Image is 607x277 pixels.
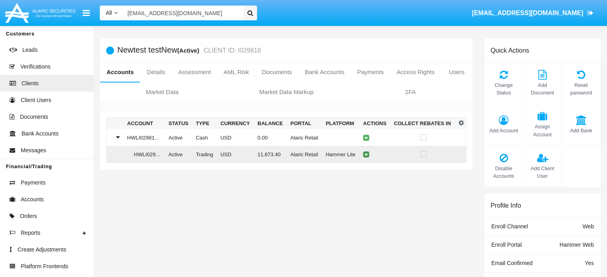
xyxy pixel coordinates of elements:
[254,146,287,163] td: 11,673.40
[193,118,217,130] th: Type
[21,146,46,155] span: Messages
[22,46,38,54] span: Leads
[472,10,583,16] span: [EMAIL_ADDRESS][DOMAIN_NAME]
[299,63,351,82] a: Bank Accounts
[491,260,532,266] span: Email Confirmed
[4,1,77,25] img: Logo image
[21,179,45,187] span: Payments
[351,63,390,82] a: Payments
[491,242,522,248] span: Enroll Portal
[287,129,322,146] td: Alaric Retail
[22,79,39,88] span: Clients
[441,63,473,82] a: Users
[287,146,322,163] td: Alaric Retail
[360,118,391,130] th: Actions
[582,223,594,230] span: Web
[488,81,519,96] span: Change Status
[21,262,68,271] span: Platform Frontends
[140,63,172,82] a: Details
[165,146,192,163] td: Active
[193,146,217,163] td: Trading
[560,242,594,248] span: Hammer Web
[100,9,124,17] a: All
[21,96,51,104] span: Client Users
[165,129,192,146] td: Active
[217,63,255,82] a: AML Risk
[322,146,360,163] td: Hammer Lite
[254,129,287,146] td: 0.00
[21,195,44,204] span: Accounts
[117,46,261,55] h5: Newtest testNew
[566,81,596,96] span: Reset password
[172,63,217,82] a: Assessment
[566,127,596,134] span: Add Bank
[202,47,261,54] small: CLIENT ID: I029818
[322,118,360,130] th: Platform
[527,123,558,138] span: Assign Account
[491,223,528,230] span: Enroll Channel
[22,130,59,138] span: Bank Accounts
[124,6,241,20] input: Search
[217,118,254,130] th: Currency
[100,63,140,82] a: Accounts
[391,118,457,130] th: Collect Rebates In
[20,63,50,71] span: Verifications
[585,260,594,266] span: Yes
[124,129,166,146] td: HWLI029818AC1
[100,83,224,102] a: Market Data
[490,47,529,54] h6: Quick Actions
[18,246,66,254] span: Create Adjustments
[224,83,348,102] a: Market Data Markup
[20,212,37,220] span: Orders
[490,202,521,209] h6: Profile Info
[20,113,48,121] span: Documents
[106,10,112,16] span: All
[255,63,299,82] a: Documents
[217,129,254,146] td: USD
[124,146,166,163] td: HWLI029818A1
[287,118,322,130] th: Portal
[21,229,40,237] span: Reports
[488,165,519,180] span: Disable Accounts
[254,118,287,130] th: Balance
[488,127,519,134] span: Add Account
[165,118,192,130] th: Status
[177,46,202,55] div: (Active)
[124,118,166,130] th: Account
[527,165,558,180] span: Add Client User
[193,129,217,146] td: Cash
[527,81,558,96] span: Add Document
[348,83,473,102] a: 2FA
[468,2,597,24] a: [EMAIL_ADDRESS][DOMAIN_NAME]
[390,63,441,82] a: Access Rights
[217,146,254,163] td: USD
